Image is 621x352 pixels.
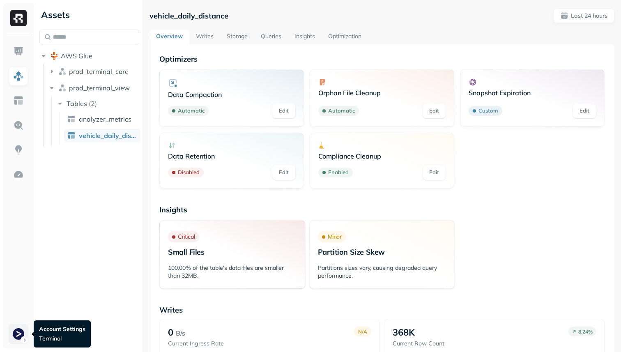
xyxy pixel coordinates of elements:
[64,129,140,142] a: vehicle_daily_distance
[10,10,27,26] img: Ryft
[168,340,224,347] p: Current Ingress Rate
[168,90,295,99] p: Data Compaction
[149,11,228,21] p: vehicle_daily_distance
[176,328,185,338] p: B/s
[272,165,295,180] a: Edit
[220,30,254,44] a: Storage
[159,305,605,315] p: Writes
[89,99,97,108] p: ( 2 )
[178,107,205,115] p: Automatic
[39,335,85,343] p: Terminal
[13,328,24,340] img: Terminal
[328,168,349,177] p: Enabled
[13,95,24,106] img: Asset Explorer
[254,30,288,44] a: Queries
[328,233,342,241] p: Minor
[50,52,58,60] img: root
[79,115,131,123] span: analyzer_metrics
[168,152,295,160] p: Data Retention
[322,30,368,44] a: Optimization
[393,327,415,338] p: 368K
[272,104,295,118] a: Edit
[469,89,596,97] p: Snapshot Expiration
[79,131,137,140] span: vehicle_daily_distance
[39,325,85,333] p: Account Settings
[13,71,24,81] img: Assets
[288,30,322,44] a: Insights
[69,84,130,92] span: prod_terminal_view
[48,65,140,78] button: prod_terminal_core
[553,8,614,23] button: Last 24 hours
[393,340,444,347] p: Current Row Count
[423,165,446,180] a: Edit
[318,264,446,280] p: Partitions sizes vary, causing degraded query performance.
[571,12,607,20] p: Last 24 hours
[56,97,140,110] button: Tables(2)
[58,67,67,76] img: namespace
[13,120,24,131] img: Query Explorer
[573,104,596,118] a: Edit
[168,247,297,257] p: Small Files
[67,115,76,123] img: table
[423,104,446,118] a: Edit
[178,233,195,241] p: Critical
[48,81,140,94] button: prod_terminal_view
[318,89,446,97] p: Orphan File Cleanup
[64,113,140,126] a: analyzer_metrics
[149,30,189,44] a: Overview
[358,329,367,335] p: N/A
[159,54,605,64] p: Optimizers
[13,169,24,180] img: Optimization
[189,30,220,44] a: Writes
[39,8,139,21] div: Assets
[478,107,498,115] p: Custom
[159,205,605,214] p: Insights
[39,49,139,62] button: AWS Glue
[61,52,92,60] span: AWS Glue
[69,67,129,76] span: prod_terminal_core
[328,107,355,115] p: Automatic
[578,329,593,335] p: 8.24 %
[13,46,24,57] img: Dashboard
[318,247,446,257] p: Partition Size Skew
[168,327,173,338] p: 0
[13,145,24,155] img: Insights
[67,99,87,108] span: Tables
[58,84,67,92] img: namespace
[67,131,76,140] img: table
[178,168,200,177] p: Disabled
[318,152,446,160] p: Compliance Cleanup
[168,264,297,280] p: 100.00% of the table's data files are smaller than 32MB.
